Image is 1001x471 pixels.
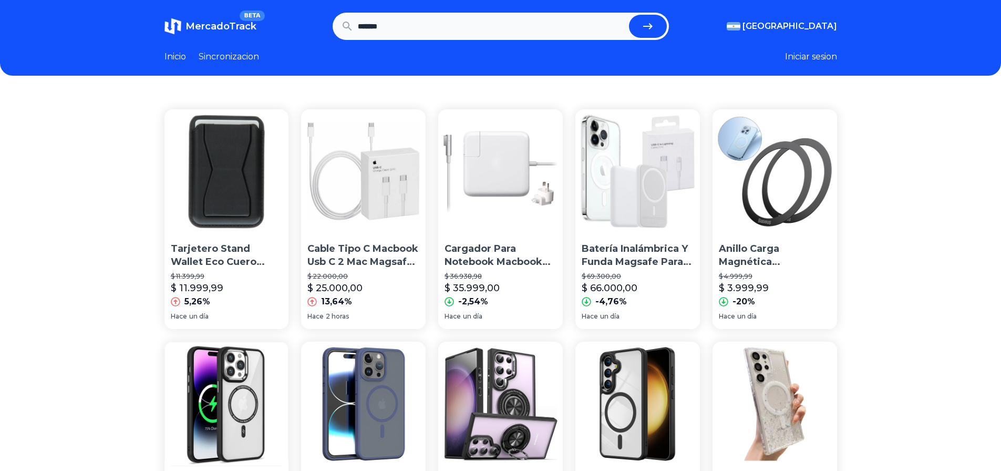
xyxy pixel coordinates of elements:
span: Hace [582,312,598,321]
span: 2 horas [326,312,349,321]
img: Anillo Carga Magnética Inalámbrica Adhesivo Aro Con Magsafe [713,109,837,234]
p: $ 11.399,99 [171,272,283,281]
p: $ 11.999,99 [171,281,223,295]
span: un día [189,312,209,321]
a: Cargador Para Notebook Macbook Air Pro 45w60w85w Magsafe 1Cargador Para Notebook Macbook Air Pro ... [438,109,563,329]
p: $ 4.999,99 [719,272,831,281]
img: Funda Para Samsung Galaxy S24 Plus Ultra Con Soporte Magsafe [438,342,563,466]
a: Cable Tipo C Macbook Usb C 2 Mac Magsafe 3Cable Tipo C Macbook Usb C 2 Mac Magsafe 3$ 22.000,00$ ... [301,109,426,329]
p: Anillo Carga Magnética Inalámbrica Adhesivo Aro Con Magsafe [719,242,831,269]
p: $ 35.999,00 [445,281,500,295]
p: $ 66.000,00 [582,281,637,295]
p: Cable Tipo C Macbook Usb C 2 Mac Magsafe 3 [307,242,419,269]
p: $ 3.999,99 [719,281,769,295]
img: Batería Inalámbrica Y Funda Magsafe Para iPhone Battery Pack [575,109,700,234]
p: -4,76% [595,295,627,308]
p: Batería Inalámbrica Y Funda Magsafe Para iPhone Battery Pack [582,242,694,269]
button: [GEOGRAPHIC_DATA] [727,20,837,33]
span: un día [463,312,482,321]
span: un día [737,312,757,321]
p: -2,54% [458,295,488,308]
p: $ 25.000,00 [307,281,363,295]
span: Hace [719,312,735,321]
img: Tarjetero Stand Wallet Eco Cuero Compatible Con Magsafe [164,109,289,234]
span: [GEOGRAPHIC_DATA] [742,20,837,33]
p: $ 36.938,98 [445,272,556,281]
a: Anillo Carga Magnética Inalámbrica Adhesivo Aro Con MagsafeAnillo Carga Magnética Inalámbrica Adh... [713,109,837,329]
p: 5,26% [184,295,210,308]
span: Hace [445,312,461,321]
span: un día [600,312,620,321]
span: MercadoTrack [185,21,256,32]
img: MercadoTrack [164,18,181,35]
a: Tarjetero Stand Wallet Eco Cuero Compatible Con MagsafeTarjetero Stand Wallet Eco Cuero Compatibl... [164,109,289,329]
p: -20% [732,295,755,308]
a: Batería Inalámbrica Y Funda Magsafe Para iPhone Battery PackBatería Inalámbrica Y Funda Magsafe P... [575,109,700,329]
img: Argentina [727,22,740,30]
p: Cargador Para Notebook Macbook Air Pro 45w60w85w Magsafe 1 [445,242,556,269]
span: BETA [240,11,264,21]
a: MercadoTrackBETA [164,18,256,35]
a: Sincronizacion [199,50,259,63]
img: Funda Para iPhone 15 14 13 12 11 Pro Max Compatible Magsafe [164,342,289,466]
img: Cable Tipo C Macbook Usb C 2 Mac Magsafe 3 [301,109,426,234]
p: $ 69.300,00 [582,272,694,281]
img: Funda Antigolpes Magnetica Magsafe iPhone 13 14 Pro Max [301,342,426,466]
img: Cargador Para Notebook Macbook Air Pro 45w60w85w Magsafe 1 [438,109,563,234]
a: Inicio [164,50,186,63]
span: Hace [171,312,187,321]
img: Funda Transparente Brillo Compatible Magsafe Para Samsung [713,342,837,466]
img: Funda Para Samsung Galaxy S24, Plus Y Ultra Con Magsafe [575,342,700,466]
span: Hace [307,312,324,321]
p: Tarjetero Stand Wallet Eco Cuero Compatible Con Magsafe [171,242,283,269]
button: Iniciar sesion [785,50,837,63]
p: $ 22.000,00 [307,272,419,281]
p: 13,64% [321,295,352,308]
